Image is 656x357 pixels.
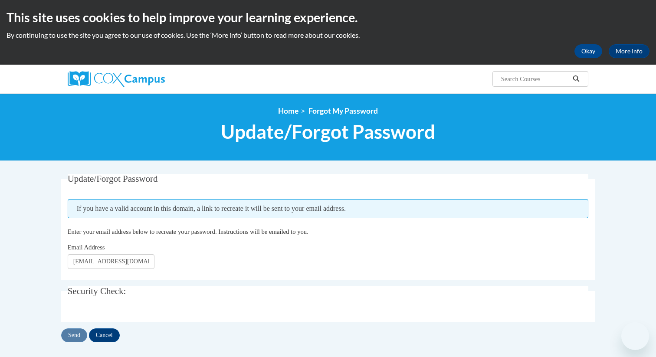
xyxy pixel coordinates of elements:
[308,106,378,115] span: Forgot My Password
[68,71,165,87] img: Cox Campus
[89,328,120,342] input: Cancel
[68,254,154,269] input: Email
[7,9,649,26] h2: This site uses cookies to help improve your learning experience.
[68,199,589,218] span: If you have a valid account in this domain, a link to recreate it will be sent to your email addr...
[570,74,583,84] button: Search
[68,71,233,87] a: Cox Campus
[68,244,105,251] span: Email Address
[278,106,298,115] a: Home
[68,228,308,235] span: Enter your email address below to recreate your password. Instructions will be emailed to you.
[7,30,649,40] p: By continuing to use the site you agree to our use of cookies. Use the ‘More info’ button to read...
[68,174,158,184] span: Update/Forgot Password
[621,322,649,350] iframe: Button to launch messaging window
[68,286,126,296] span: Security Check:
[500,74,570,84] input: Search Courses
[574,44,602,58] button: Okay
[609,44,649,58] a: More Info
[221,120,435,143] span: Update/Forgot Password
